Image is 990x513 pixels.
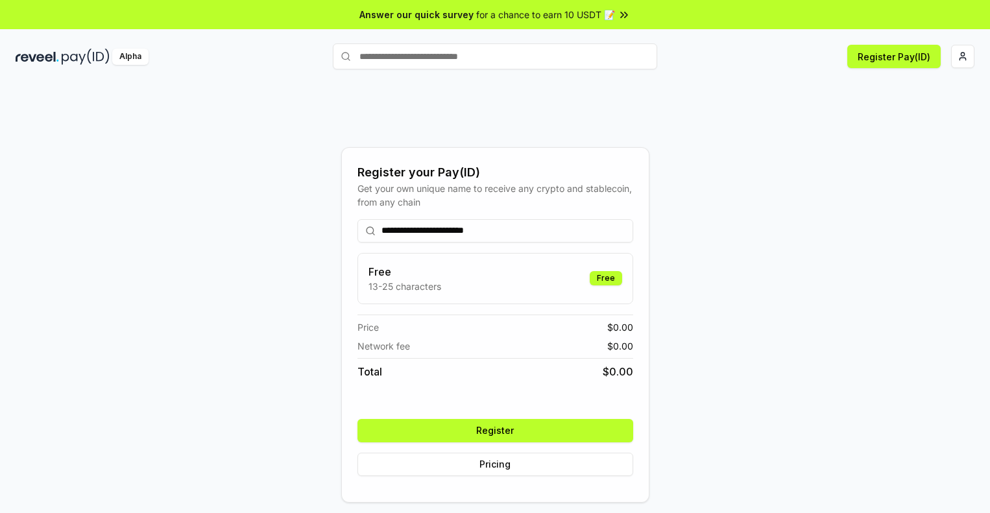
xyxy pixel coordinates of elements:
[590,271,622,285] div: Free
[357,364,382,379] span: Total
[359,8,474,21] span: Answer our quick survey
[603,364,633,379] span: $ 0.00
[607,320,633,334] span: $ 0.00
[62,49,110,65] img: pay_id
[112,49,149,65] div: Alpha
[476,8,615,21] span: for a chance to earn 10 USDT 📝
[368,280,441,293] p: 13-25 characters
[357,163,633,182] div: Register your Pay(ID)
[357,453,633,476] button: Pricing
[16,49,59,65] img: reveel_dark
[368,264,441,280] h3: Free
[357,419,633,442] button: Register
[357,339,410,353] span: Network fee
[357,320,379,334] span: Price
[357,182,633,209] div: Get your own unique name to receive any crypto and stablecoin, from any chain
[607,339,633,353] span: $ 0.00
[847,45,941,68] button: Register Pay(ID)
